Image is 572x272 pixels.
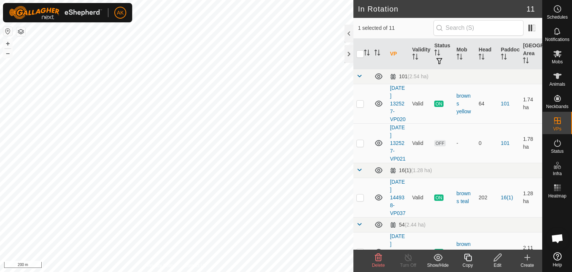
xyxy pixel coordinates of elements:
p-sorticon: Activate to sort [434,51,440,57]
span: 1 selected of 11 [358,24,433,32]
td: 2.11 ha [520,232,542,272]
th: Mob [454,39,476,69]
span: Animals [549,82,565,86]
button: – [3,49,12,58]
td: 0 [476,123,498,163]
div: Create [512,262,542,269]
p-sorticon: Activate to sort [412,55,418,61]
td: 64 [476,84,498,123]
span: Neckbands [546,104,568,109]
button: Reset Map [3,27,12,36]
span: Status [551,149,563,154]
div: 16(1) [390,167,432,174]
span: ON [434,249,443,255]
span: Mobs [552,60,563,64]
span: OFF [434,140,445,146]
span: Delete [372,263,385,268]
td: Valid [409,123,432,163]
a: 54 [501,249,507,255]
div: Show/Hide [423,262,453,269]
span: AK [117,9,124,17]
td: Valid [409,178,432,217]
button: + [3,39,12,48]
th: Paddock [498,39,520,69]
th: Head [476,39,498,69]
div: browns purple [457,240,473,264]
div: browns yellow [457,92,473,116]
input: Search (S) [433,20,524,36]
span: Notifications [545,37,569,42]
span: ON [434,194,443,201]
td: Valid [409,84,432,123]
th: [GEOGRAPHIC_DATA] Area [520,39,542,69]
img: Gallagher Logo [9,6,102,19]
td: 1.74 ha [520,84,542,123]
td: Valid [409,232,432,272]
div: Copy [453,262,483,269]
span: (2.44 ha) [405,222,426,228]
a: Contact Us [184,262,206,269]
div: browns teal [457,190,473,205]
span: Heatmap [548,194,566,198]
div: Edit [483,262,512,269]
span: 11 [527,3,535,15]
a: [DATE] 153555-VP037 [390,233,406,271]
div: Turn Off [393,262,423,269]
p-sorticon: Activate to sort [523,58,529,64]
p-sorticon: Activate to sort [501,55,507,61]
a: [DATE] 132527-VP021 [390,124,406,162]
a: [DATE] 132527-VP020 [390,85,406,122]
span: (2.54 ha) [407,73,428,79]
span: Schedules [547,15,568,19]
button: Map Layers [16,27,25,36]
a: 101 [501,101,509,107]
p-sorticon: Activate to sort [364,51,370,57]
td: 142 [476,232,498,272]
a: Privacy Policy [147,262,175,269]
h2: In Rotation [358,4,527,13]
p-sorticon: Activate to sort [374,51,380,57]
td: 1.28 ha [520,178,542,217]
a: [DATE] 144938-VP037 [390,179,406,216]
span: ON [434,101,443,107]
a: Help [543,249,572,270]
th: VP [387,39,409,69]
span: (1.28 ha) [411,167,432,173]
p-sorticon: Activate to sort [479,55,484,61]
th: Status [431,39,454,69]
td: 202 [476,178,498,217]
div: - [457,139,473,147]
span: Help [553,263,562,267]
span: VPs [553,127,561,131]
div: Open chat [546,227,569,250]
div: 101 [390,73,428,80]
a: 101 [501,140,509,146]
p-sorticon: Activate to sort [457,55,463,61]
span: Infra [553,171,562,176]
a: 16(1) [501,194,513,200]
th: Validity [409,39,432,69]
td: 1.78 ha [520,123,542,163]
div: 54 [390,222,426,228]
